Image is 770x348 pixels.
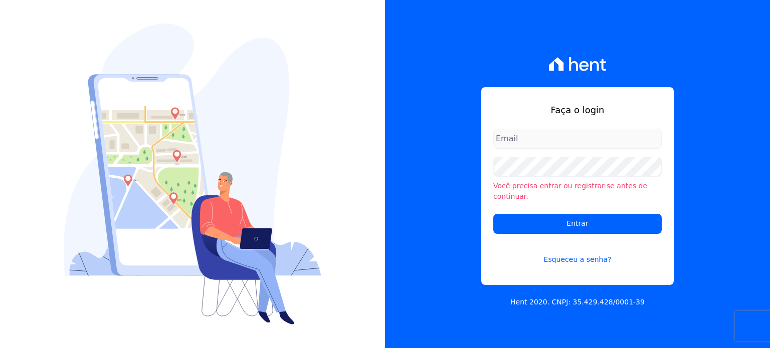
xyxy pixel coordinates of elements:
[510,297,645,307] p: Hent 2020. CNPJ: 35.429.428/0001-39
[493,129,662,149] input: Email
[493,242,662,265] a: Esqueceu a senha?
[64,24,321,324] img: Login
[493,103,662,117] h1: Faça o login
[493,181,662,202] li: Você precisa entrar ou registrar-se antes de continuar.
[493,214,662,234] input: Entrar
